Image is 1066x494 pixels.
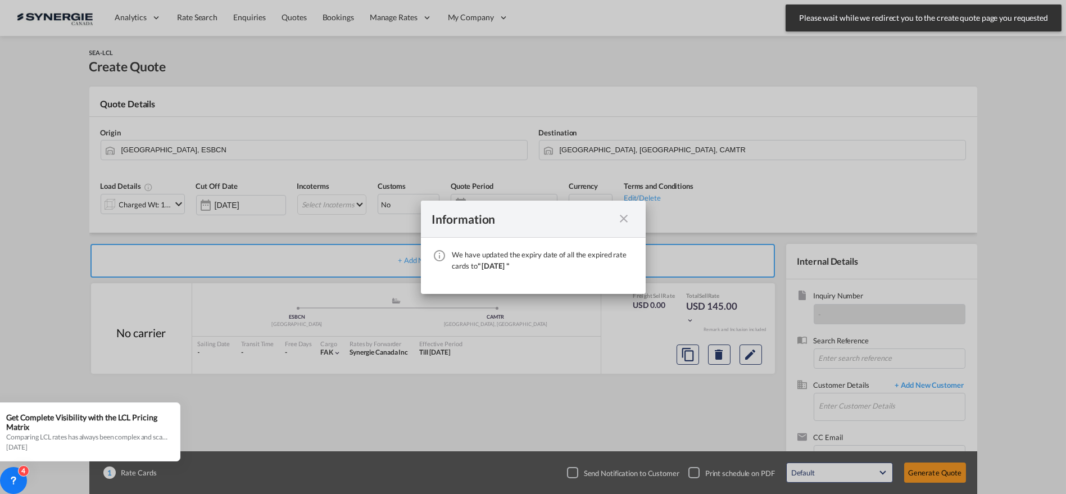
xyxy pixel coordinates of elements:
[432,212,614,226] div: Information
[478,261,509,270] span: " [DATE] "
[618,212,631,225] md-icon: icon-close fg-AAA8AD cursor
[452,249,634,271] div: We have updated the expiry date of all the expired rate cards to
[433,249,447,262] md-icon: icon-information-outline
[796,12,1051,24] span: Please wait while we redirect you to the create quote page you requested
[421,201,646,294] md-dialog: We have ...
